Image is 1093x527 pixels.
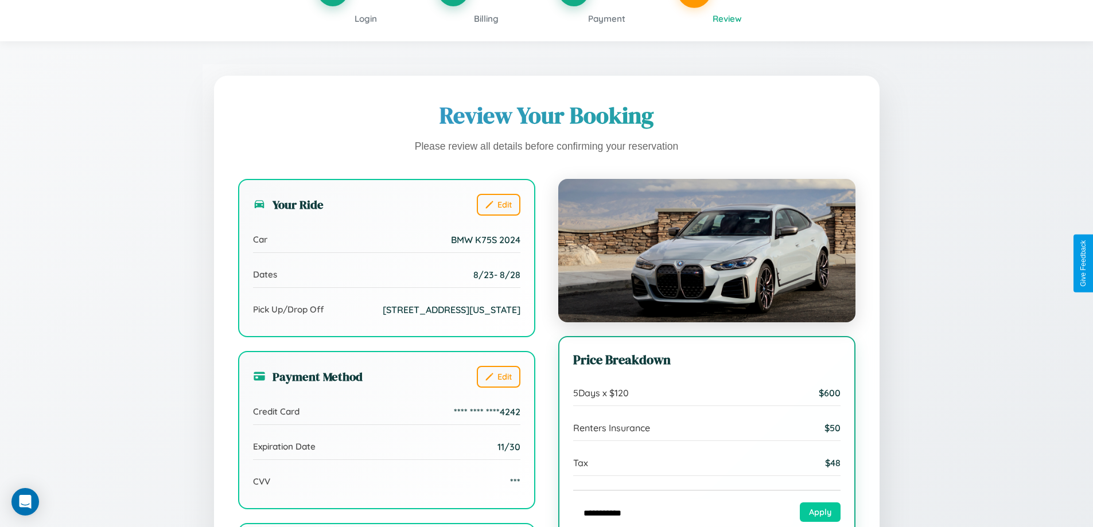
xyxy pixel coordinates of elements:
span: Tax [573,457,588,469]
span: $ 600 [819,387,841,399]
p: Please review all details before confirming your reservation [238,138,855,156]
span: Car [253,234,267,245]
h3: Payment Method [253,368,363,385]
h3: Price Breakdown [573,351,841,369]
span: Payment [588,13,625,24]
span: Dates [253,269,277,280]
img: BMW K75S [558,179,855,322]
span: $ 48 [825,457,841,469]
span: 5 Days x $ 120 [573,387,629,399]
span: Billing [474,13,499,24]
span: [STREET_ADDRESS][US_STATE] [383,304,520,315]
h1: Review Your Booking [238,100,855,131]
span: Credit Card [253,406,299,417]
div: Give Feedback [1079,240,1087,287]
span: $ 50 [824,422,841,434]
span: Review [713,13,742,24]
span: 8 / 23 - 8 / 28 [473,269,520,280]
button: Edit [477,366,520,388]
span: CVV [253,476,270,487]
span: Expiration Date [253,441,316,452]
button: Edit [477,194,520,216]
button: Apply [800,502,841,522]
span: Renters Insurance [573,422,650,434]
span: BMW K75S 2024 [451,234,520,245]
div: Open Intercom Messenger [11,488,39,516]
span: Pick Up/Drop Off [253,304,324,315]
h3: Your Ride [253,196,324,213]
span: Login [355,13,377,24]
span: 11/30 [497,441,520,452]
